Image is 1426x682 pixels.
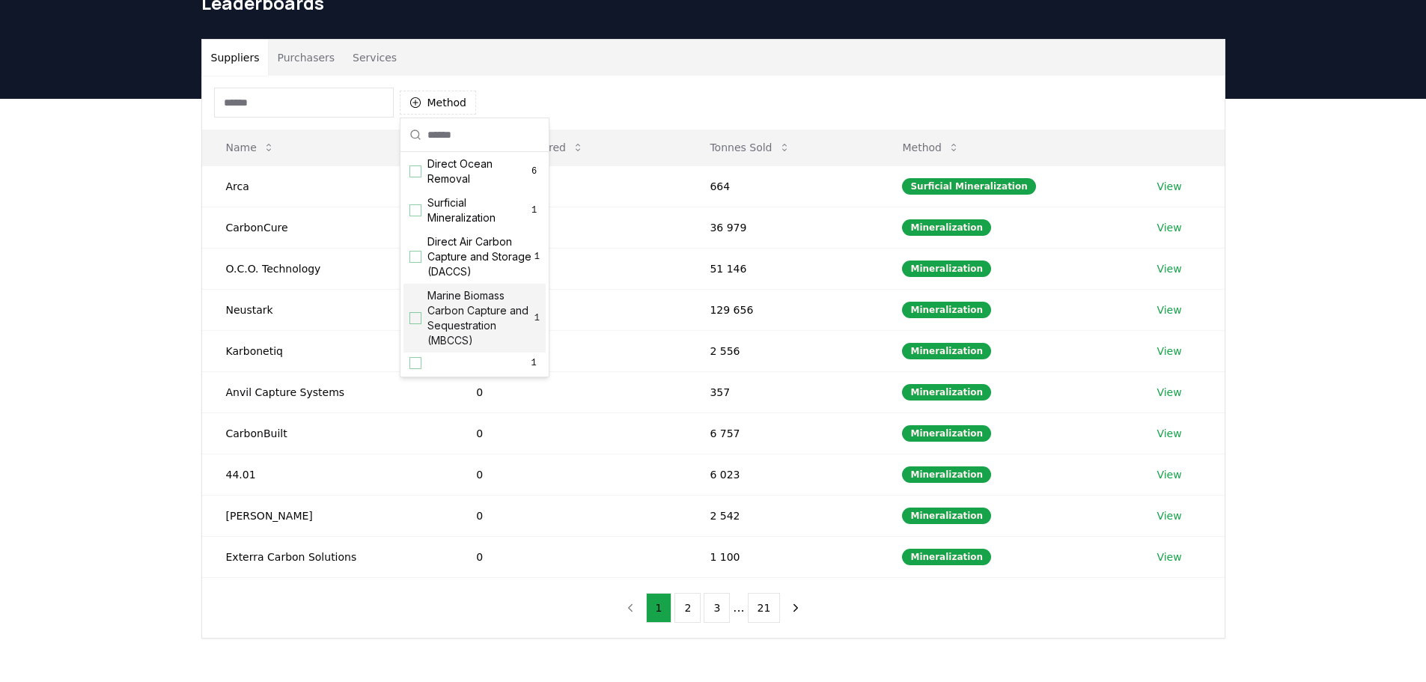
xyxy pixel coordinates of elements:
td: Exterra Carbon Solutions [202,536,453,577]
td: 2 542 [686,495,878,536]
button: 2 [674,593,701,623]
td: 51 146 [686,248,878,289]
td: 6 023 [686,454,878,495]
span: Marine Biomass Carbon Capture and Sequestration (MBCCS) [427,288,534,348]
div: Mineralization [902,302,991,318]
div: Mineralization [902,384,991,401]
td: 0 [452,412,686,454]
td: Anvil Capture Systems [202,371,453,412]
span: 1 [534,251,540,263]
a: View [1157,508,1181,523]
td: 4 032 [452,289,686,330]
div: Mineralization [902,549,991,565]
td: 0 [452,536,686,577]
a: View [1157,220,1181,235]
td: 0 [452,330,686,371]
div: Mineralization [902,466,991,483]
a: View [1157,549,1181,564]
button: Services [344,40,406,76]
a: View [1157,302,1181,317]
button: 21 [748,593,781,623]
span: 1 [528,357,540,369]
button: Name [214,133,287,162]
span: Direct Ocean Removal [427,156,528,186]
button: Method [400,91,477,115]
div: Mineralization [902,425,991,442]
button: next page [783,593,808,623]
td: 15 718 [452,248,686,289]
button: 1 [646,593,672,623]
button: Suppliers [202,40,269,76]
td: 23 191 [452,207,686,248]
td: 357 [686,371,878,412]
td: 1 100 [686,536,878,577]
span: Surficial Mineralization [427,195,528,225]
span: 6 [528,165,540,177]
div: Surficial Mineralization [902,178,1035,195]
button: 3 [704,593,730,623]
td: Neustark [202,289,453,330]
div: Mineralization [902,219,991,236]
td: Karbonetiq [202,330,453,371]
div: Mineralization [902,508,991,524]
span: 1 [528,204,540,216]
a: View [1157,344,1181,359]
td: 0 [452,454,686,495]
a: View [1157,426,1181,441]
td: 2 556 [686,330,878,371]
td: 6 757 [686,412,878,454]
a: View [1157,179,1181,194]
td: 36 979 [686,207,878,248]
td: Arca [202,165,453,207]
span: Direct Air Carbon Capture and Storage (DACCS) [427,234,534,279]
td: 0 [452,165,686,207]
span: 1 [534,312,540,324]
a: View [1157,261,1181,276]
a: View [1157,467,1181,482]
button: Purchasers [268,40,344,76]
td: 129 656 [686,289,878,330]
button: Tonnes Sold [698,133,802,162]
td: 664 [686,165,878,207]
td: 0 [452,371,686,412]
td: O.C.O. Technology [202,248,453,289]
td: 44.01 [202,454,453,495]
a: View [1157,385,1181,400]
li: ... [733,599,744,617]
div: Mineralization [902,343,991,359]
td: CarbonBuilt [202,412,453,454]
td: [PERSON_NAME] [202,495,453,536]
div: Mineralization [902,261,991,277]
td: CarbonCure [202,207,453,248]
button: Method [890,133,972,162]
td: 0 [452,495,686,536]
